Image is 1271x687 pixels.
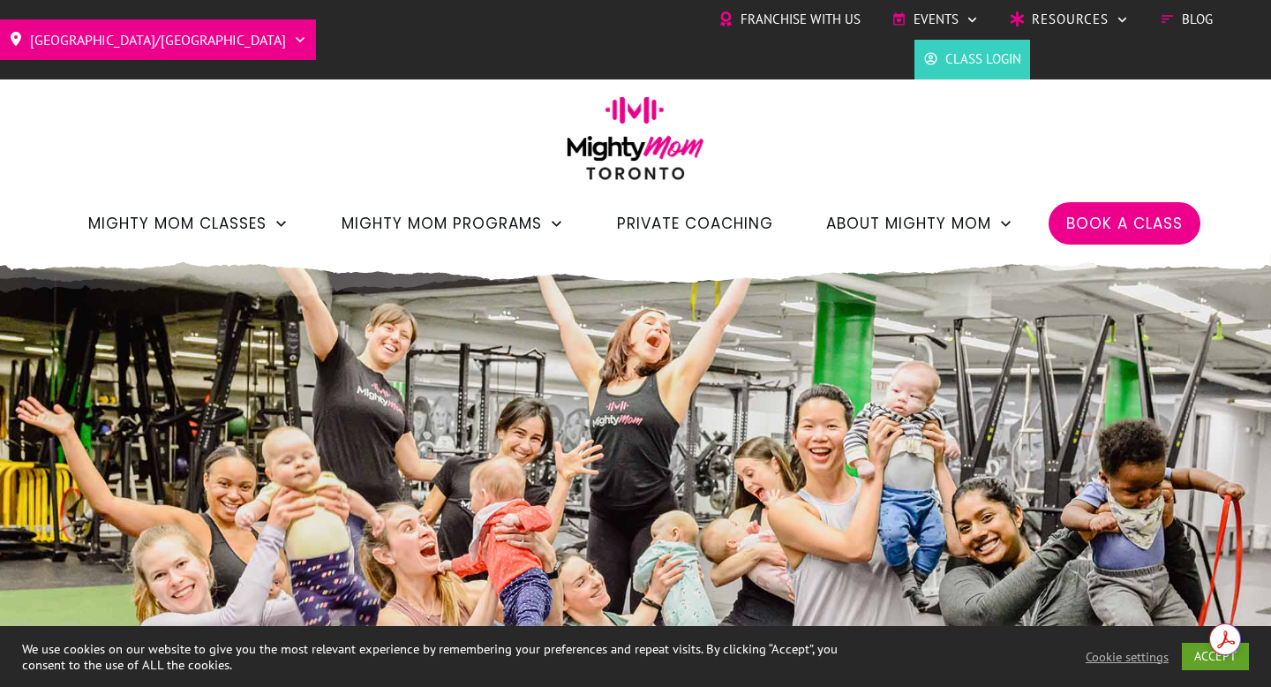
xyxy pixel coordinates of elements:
a: Mighty Mom Classes [88,208,289,238]
a: Franchise with Us [718,6,861,33]
a: Private Coaching [617,208,773,238]
span: Resources [1032,6,1109,33]
span: Events [914,6,959,33]
span: About Mighty Mom [826,208,991,238]
a: About Mighty Mom [826,208,1013,238]
a: Resources [1010,6,1129,33]
span: Franchise with Us [741,6,861,33]
span: [GEOGRAPHIC_DATA]/[GEOGRAPHIC_DATA] [30,26,286,54]
span: Mighty Mom Programs [342,208,542,238]
a: Cookie settings [1086,649,1169,665]
a: ACCEPT [1182,643,1249,670]
div: We use cookies on our website to give you the most relevant experience by remembering your prefer... [22,641,881,673]
a: Mighty Mom Programs [342,208,564,238]
img: mightymom-logo-toronto [558,96,713,193]
a: Class Login [923,46,1021,72]
span: Class Login [945,46,1021,72]
span: Blog [1182,6,1213,33]
a: Blog [1160,6,1213,33]
span: Mighty Mom Classes [88,208,267,238]
a: [GEOGRAPHIC_DATA]/[GEOGRAPHIC_DATA] [9,26,307,54]
a: Book a Class [1066,208,1183,238]
a: Events [891,6,979,33]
